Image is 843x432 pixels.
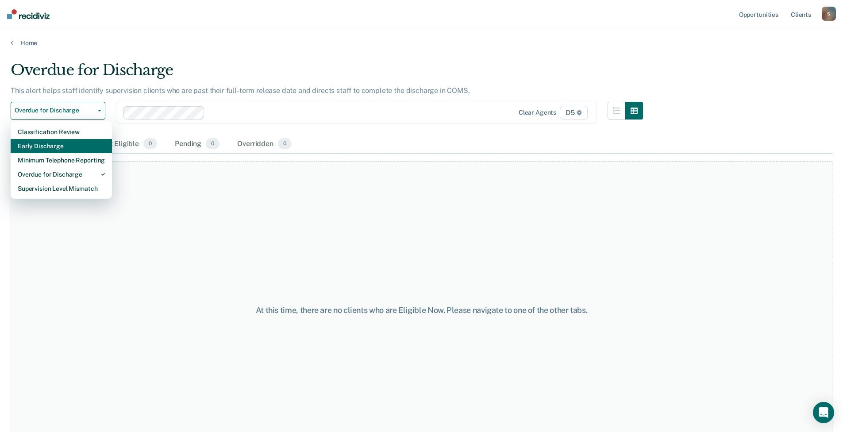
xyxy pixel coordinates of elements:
[11,102,105,120] button: Overdue for Discharge
[11,39,832,47] a: Home
[278,138,292,150] span: 0
[216,305,627,315] div: At this time, there are no clients who are Eligible Now. Please navigate to one of the other tabs.
[143,138,157,150] span: 0
[11,61,643,86] div: Overdue for Discharge
[519,109,556,116] div: Clear agents
[18,181,105,196] div: Supervision Level Mismatch
[235,135,293,154] div: Overridden0
[88,135,159,154] div: Almost Eligible0
[18,167,105,181] div: Overdue for Discharge
[18,153,105,167] div: Minimum Telephone Reporting
[206,138,219,150] span: 0
[18,139,105,153] div: Early Discharge
[15,107,94,114] span: Overdue for Discharge
[173,135,221,154] div: Pending0
[18,125,105,139] div: Classification Review
[813,402,834,423] div: Open Intercom Messenger
[822,7,836,21] button: S
[7,9,50,19] img: Recidiviz
[560,106,588,120] span: D5
[11,86,470,95] p: This alert helps staff identify supervision clients who are past their full-term release date and...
